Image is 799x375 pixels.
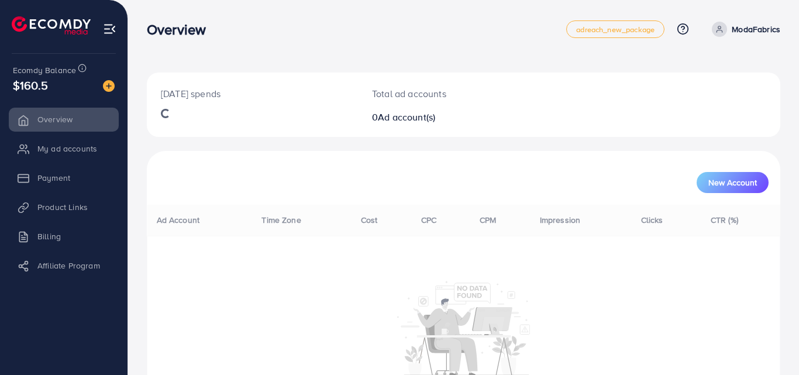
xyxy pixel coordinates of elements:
[372,87,502,101] p: Total ad accounts
[103,80,115,92] img: image
[147,21,215,38] h3: Overview
[732,22,780,36] p: ModaFabrics
[697,172,769,193] button: New Account
[566,20,664,38] a: adreach_new_package
[372,112,502,123] h2: 0
[708,178,757,187] span: New Account
[378,111,435,123] span: Ad account(s)
[576,26,655,33] span: adreach_new_package
[13,64,76,76] span: Ecomdy Balance
[161,87,344,101] p: [DATE] spends
[103,22,116,36] img: menu
[12,16,91,35] img: logo
[707,22,780,37] a: ModaFabrics
[13,77,48,94] span: $160.5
